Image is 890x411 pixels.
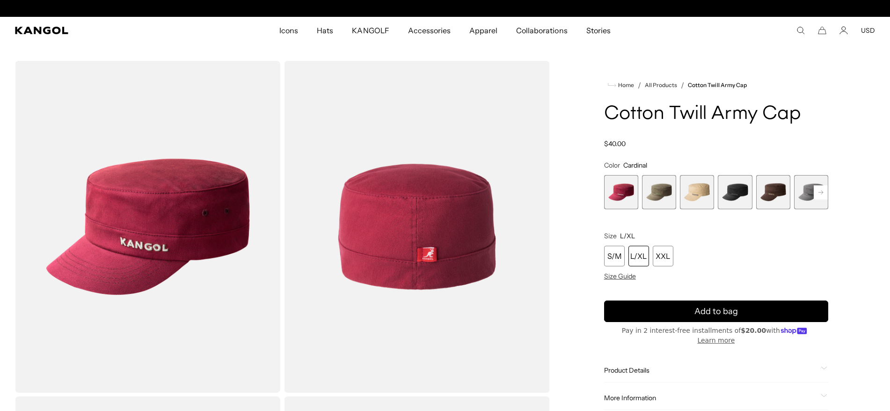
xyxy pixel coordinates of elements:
label: Black [718,175,752,209]
span: Color [604,161,620,169]
a: Hats [307,17,343,44]
a: Icons [270,17,307,44]
span: KANGOLF [352,17,389,44]
a: Account [839,26,848,35]
h1: Cotton Twill Army Cap [604,104,828,125]
a: Cotton Twill Army Cap [688,82,747,88]
div: L/XL [628,246,649,266]
div: 1 of 2 [349,5,541,12]
span: $40.00 [604,139,626,148]
a: Home [608,81,634,89]
div: XXL [653,246,673,266]
a: All Products [645,82,677,88]
img: color-cardinal [284,61,549,393]
a: KANGOLF [343,17,398,44]
label: Green [642,175,676,209]
div: Announcement [349,5,541,12]
div: 6 of 9 [794,175,828,209]
button: Add to bag [604,301,828,322]
div: 1 of 9 [604,175,638,209]
button: USD [861,26,875,35]
span: Add to bag [694,305,738,318]
a: Kangol [15,27,185,34]
span: Hats [317,17,333,44]
span: More Information [604,394,817,402]
slideshow-component: Announcement bar [349,5,541,12]
span: Stories [586,17,611,44]
span: Cardinal [623,161,647,169]
div: 3 of 9 [680,175,714,209]
label: Cardinal [604,175,638,209]
span: Icons [279,17,298,44]
label: Grey [794,175,828,209]
div: 5 of 9 [756,175,790,209]
img: color-cardinal [15,61,280,393]
label: Beige [680,175,714,209]
button: Cart [818,26,826,35]
span: Apparel [469,17,497,44]
div: 4 of 9 [718,175,752,209]
span: Home [616,82,634,88]
li: / [634,80,641,91]
a: Apparel [460,17,507,44]
nav: breadcrumbs [604,80,828,91]
span: Accessories [408,17,451,44]
li: / [677,80,684,91]
div: S/M [604,246,625,266]
summary: Search here [796,26,805,35]
span: Size [604,232,617,240]
a: Accessories [399,17,460,44]
span: Product Details [604,366,817,374]
a: Stories [577,17,620,44]
div: 2 of 9 [642,175,676,209]
span: Collaborations [516,17,567,44]
span: Size Guide [604,272,636,280]
a: Collaborations [507,17,576,44]
span: L/XL [620,232,635,240]
label: Brown [756,175,790,209]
